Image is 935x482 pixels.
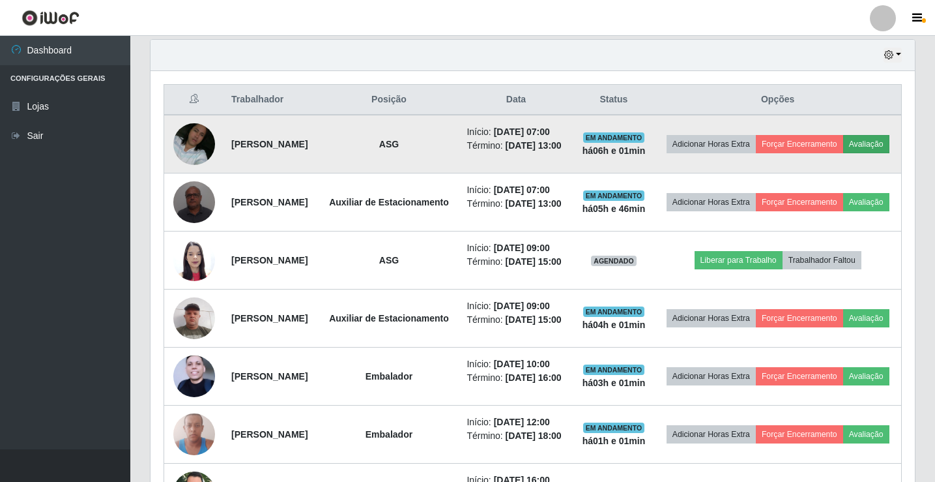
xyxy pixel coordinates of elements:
strong: Auxiliar de Estacionamento [329,197,449,207]
img: 1732967695446.jpeg [173,232,215,288]
li: Início: [467,357,565,371]
img: 1725903648541.jpeg [173,108,215,181]
li: Início: [467,183,565,197]
span: EM ANDAMENTO [583,307,645,317]
button: Forçar Encerramento [756,367,843,385]
strong: [PERSON_NAME] [231,313,308,324]
li: Início: [467,241,565,255]
strong: [PERSON_NAME] [231,255,308,265]
img: CoreUI Logo [22,10,79,26]
time: [DATE] 13:00 [506,140,562,151]
li: Término: [467,371,565,385]
button: Forçar Encerramento [756,425,843,444]
th: Trabalhador [223,85,319,115]
th: Posição [319,85,459,115]
li: Término: [467,313,565,327]
time: [DATE] 13:00 [506,198,562,209]
strong: há 05 h e 46 min [583,203,646,214]
li: Término: [467,197,565,211]
button: Adicionar Horas Extra [667,425,756,444]
span: EM ANDAMENTO [583,132,645,143]
time: [DATE] 12:00 [494,417,550,427]
time: [DATE] 16:00 [506,372,562,383]
button: Adicionar Horas Extra [667,193,756,211]
time: [DATE] 09:00 [494,301,550,311]
img: 1696633229263.jpeg [173,174,215,230]
button: Forçar Encerramento [756,309,843,327]
button: Avaliação [843,367,889,385]
button: Avaliação [843,309,889,327]
strong: há 01 h e 01 min [583,436,646,446]
strong: há 06 h e 01 min [583,145,646,156]
strong: Embalador [366,371,412,382]
time: [DATE] 18:00 [506,430,562,441]
button: Avaliação [843,425,889,444]
li: Início: [467,299,565,313]
strong: Embalador [366,429,412,440]
button: Liberar para Trabalho [695,251,783,269]
strong: [PERSON_NAME] [231,139,308,149]
strong: há 03 h e 01 min [583,378,646,388]
strong: [PERSON_NAME] [231,371,308,382]
button: Avaliação [843,135,889,153]
li: Início: [467,415,565,429]
strong: ASG [379,139,399,149]
strong: ASG [379,255,399,265]
img: 1677584199687.jpeg [173,406,215,462]
img: 1709375112510.jpeg [173,290,215,346]
button: Trabalhador Faltou [783,251,861,269]
th: Opções [654,85,901,115]
time: [DATE] 15:00 [506,314,562,325]
button: Forçar Encerramento [756,193,843,211]
time: [DATE] 07:00 [494,185,550,195]
strong: [PERSON_NAME] [231,429,308,440]
time: [DATE] 15:00 [506,256,562,267]
th: Data [459,85,573,115]
strong: Auxiliar de Estacionamento [329,313,449,324]
button: Adicionar Horas Extra [667,309,756,327]
button: Avaliação [843,193,889,211]
span: AGENDADO [591,256,637,266]
span: EM ANDAMENTO [583,190,645,201]
th: Status [573,85,655,115]
img: 1706546677123.jpeg [173,349,215,404]
li: Início: [467,125,565,139]
strong: [PERSON_NAME] [231,197,308,207]
span: EM ANDAMENTO [583,423,645,433]
time: [DATE] 07:00 [494,127,550,137]
time: [DATE] 10:00 [494,359,550,369]
time: [DATE] 09:00 [494,243,550,253]
li: Término: [467,139,565,153]
li: Término: [467,429,565,443]
span: EM ANDAMENTO [583,365,645,375]
button: Adicionar Horas Extra [667,367,756,385]
button: Forçar Encerramento [756,135,843,153]
li: Término: [467,255,565,269]
button: Adicionar Horas Extra [667,135,756,153]
strong: há 04 h e 01 min [583,320,646,330]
